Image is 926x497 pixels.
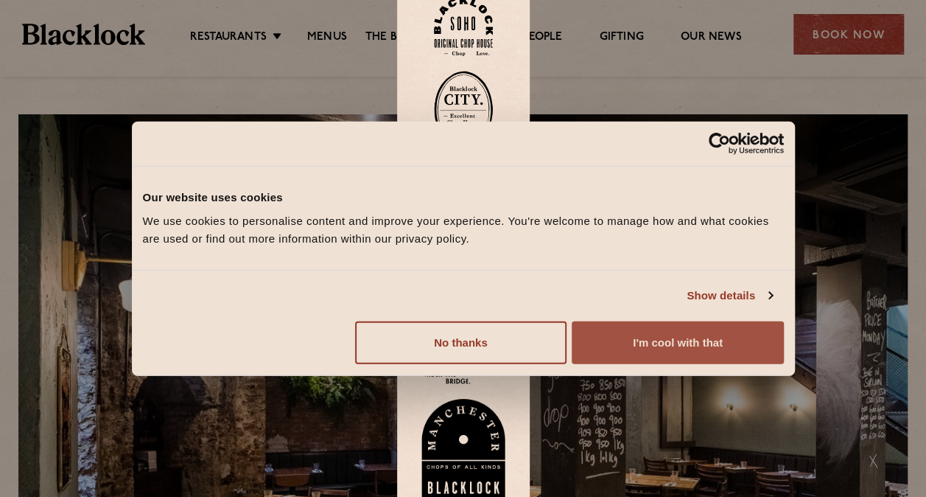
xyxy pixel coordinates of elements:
[655,133,784,155] a: Usercentrics Cookiebot - opens in a new window
[687,287,772,305] a: Show details
[143,212,784,247] div: We use cookies to personalise content and improve your experience. You're welcome to manage how a...
[434,71,493,149] img: City-stamp-default.svg
[355,321,567,364] button: No thanks
[572,321,783,364] button: I'm cool with that
[143,189,784,206] div: Our website uses cookies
